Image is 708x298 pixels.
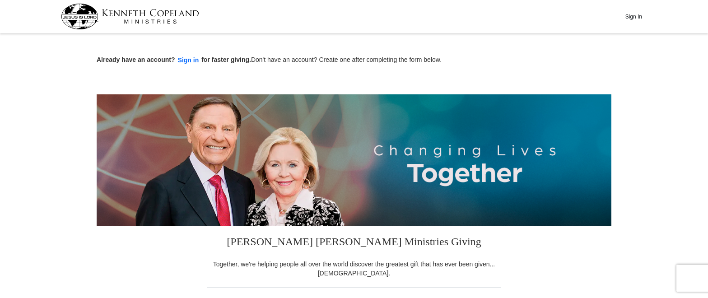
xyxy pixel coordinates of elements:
[207,260,501,278] div: Together, we're helping people all over the world discover the greatest gift that has ever been g...
[97,56,251,63] strong: Already have an account? for faster giving.
[620,9,647,23] button: Sign In
[207,226,501,260] h3: [PERSON_NAME] [PERSON_NAME] Ministries Giving
[61,4,199,29] img: kcm-header-logo.svg
[175,55,202,65] button: Sign in
[97,55,611,65] p: Don't have an account? Create one after completing the form below.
